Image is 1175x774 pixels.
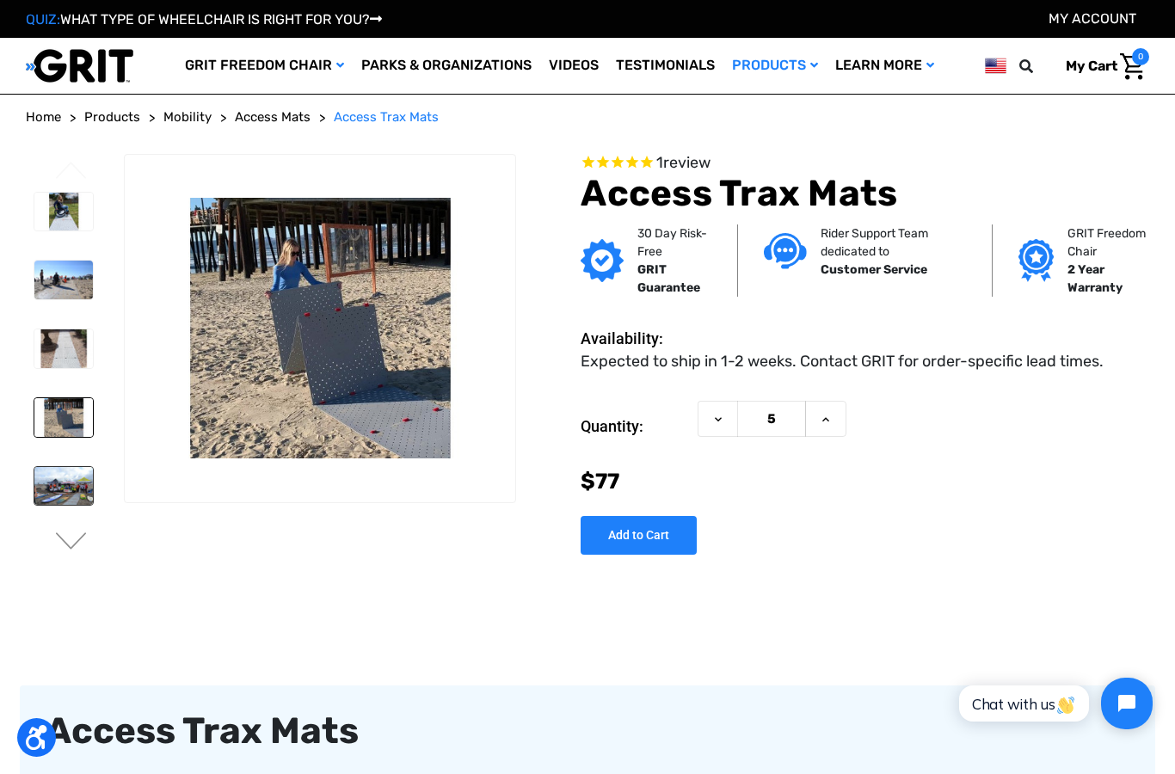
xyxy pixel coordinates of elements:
h1: Access Trax Mats [581,172,1149,215]
img: us.png [985,55,1006,77]
input: Search [1027,48,1053,84]
dt: Availability: [581,327,689,350]
span: 0 [1132,48,1149,65]
span: review [663,153,711,172]
div: Access Trax Mats [46,711,1129,751]
input: Add to Cart [581,516,697,555]
img: Access Trax Mats [34,467,93,506]
p: GRIT Freedom Chair [1067,224,1155,261]
iframe: Tidio Chat [940,663,1167,744]
label: Quantity: [581,401,689,452]
a: Account [1049,10,1136,27]
img: Access Trax Mats [34,398,93,437]
span: Rated 5.0 out of 5 stars 1 reviews [581,154,1149,173]
img: GRIT Guarantee [581,239,624,282]
nav: Breadcrumb [26,107,1149,127]
dd: Expected to ship in 1-2 weeks. Contact GRIT for order-specific lead times. [581,350,1104,373]
strong: Customer Service [821,262,927,277]
span: Access Mats [235,109,311,125]
a: Testimonials [607,38,723,94]
a: Access Mats [235,107,311,127]
a: Products [84,107,140,127]
span: My Cart [1066,58,1117,74]
img: Access Trax Mats [34,193,93,231]
a: Videos [540,38,607,94]
a: Parks & Organizations [353,38,540,94]
p: Rider Support Team dedicated to [821,224,966,261]
img: Grit freedom [1018,239,1054,282]
span: 1 reviews [656,153,711,172]
a: GRIT Freedom Chair [176,38,353,94]
a: Cart with 0 items [1053,48,1149,84]
button: Go to slide 2 of 6 [53,532,89,553]
span: Home [26,109,61,125]
button: Go to slide 6 of 6 [53,162,89,182]
img: GRIT All-Terrain Wheelchair and Mobility Equipment [26,48,133,83]
a: Access Trax Mats [334,107,439,127]
img: Access Trax Mats [34,261,93,299]
span: QUIZ: [26,11,60,28]
img: Cart [1120,53,1145,80]
strong: GRIT Guarantee [637,262,700,295]
img: Access Trax Mats [125,198,515,458]
p: 30 Day Risk-Free [637,224,711,261]
img: Customer service [764,233,807,268]
a: QUIZ:WHAT TYPE OF WHEELCHAIR IS RIGHT FOR YOU? [26,11,382,28]
span: Mobility [163,109,212,125]
a: Mobility [163,107,212,127]
strong: 2 Year Warranty [1067,262,1123,295]
a: Home [26,107,61,127]
span: $77 [581,469,619,494]
a: Learn More [827,38,943,94]
span: Products [84,109,140,125]
img: Access Trax Mats [34,329,93,368]
span: Access Trax Mats [334,109,439,125]
a: Products [723,38,827,94]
